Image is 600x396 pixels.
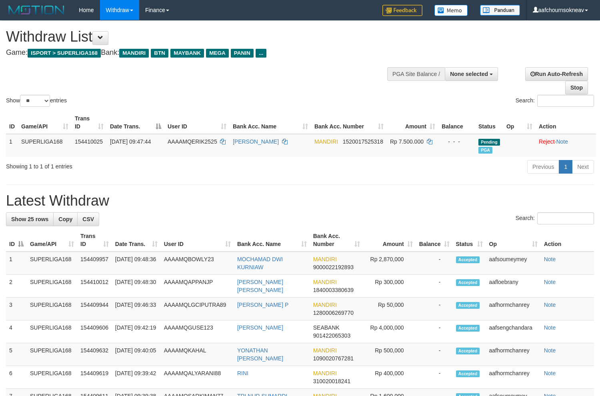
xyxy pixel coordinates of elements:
[313,324,340,331] span: SEABANK
[6,366,27,389] td: 6
[6,4,67,16] img: MOTION_logo.png
[536,134,596,157] td: ·
[230,111,311,134] th: Bank Acc. Name: activate to sort column ascending
[456,370,480,377] span: Accepted
[480,5,520,16] img: panduan.png
[416,275,453,298] td: -
[390,138,424,145] span: Rp 7.500.000
[164,111,230,134] th: User ID: activate to sort column ascending
[416,252,453,275] td: -
[6,275,27,298] td: 2
[27,229,77,252] th: Game/API: activate to sort column ascending
[565,81,588,94] a: Stop
[486,298,541,320] td: aafhormchanrey
[58,216,72,222] span: Copy
[527,160,559,174] a: Previous
[313,279,337,285] span: MANDIRI
[6,320,27,343] td: 4
[453,229,486,252] th: Status: activate to sort column ascending
[486,366,541,389] td: aafhormchanrey
[313,256,337,262] span: MANDIRI
[544,347,556,354] a: Note
[6,343,27,366] td: 5
[313,310,354,316] span: Copy 1280006269770 to clipboard
[416,366,453,389] td: -
[486,275,541,298] td: aafloebrany
[27,343,77,366] td: SUPERLIGA168
[206,49,229,58] span: MEGA
[161,298,234,320] td: AAAAMQLGCIPUTRA89
[77,212,99,226] a: CSV
[363,252,416,275] td: Rp 2,870,000
[387,111,438,134] th: Amount: activate to sort column ascending
[6,298,27,320] td: 3
[544,279,556,285] a: Note
[310,229,364,252] th: Bank Acc. Number: activate to sort column ascending
[6,229,27,252] th: ID: activate to sort column descending
[572,160,594,174] a: Next
[75,138,103,145] span: 154410025
[234,229,310,252] th: Bank Acc. Name: activate to sort column ascending
[112,252,161,275] td: [DATE] 09:48:36
[363,229,416,252] th: Amount: activate to sort column ascending
[18,134,72,157] td: SUPERLIGA168
[27,320,77,343] td: SUPERLIGA168
[416,320,453,343] td: -
[456,348,480,354] span: Accepted
[77,229,112,252] th: Trans ID: activate to sort column ascending
[387,67,445,81] div: PGA Site Balance /
[434,5,468,16] img: Button%20Memo.svg
[363,320,416,343] td: Rp 4,000,000
[539,138,555,145] a: Reject
[363,343,416,366] td: Rp 500,000
[456,302,480,309] span: Accepted
[161,320,234,343] td: AAAAMQGUSE123
[442,138,472,146] div: - - -
[416,229,453,252] th: Balance: activate to sort column ascending
[313,347,337,354] span: MANDIRI
[256,49,266,58] span: ...
[231,49,254,58] span: PANIN
[486,320,541,343] td: aafsengchandara
[445,67,498,81] button: None selected
[478,147,492,154] span: Marked by aafsoumeymey
[233,138,279,145] a: [PERSON_NAME]
[516,212,594,224] label: Search:
[313,355,354,362] span: Copy 1090020767281 to clipboard
[168,138,217,145] span: AAAAMQERIK2525
[28,49,101,58] span: ISPORT > SUPERLIGA168
[537,95,594,107] input: Search:
[544,370,556,376] a: Note
[237,324,283,331] a: [PERSON_NAME]
[27,366,77,389] td: SUPERLIGA168
[537,212,594,224] input: Search:
[77,298,112,320] td: 154409944
[456,256,480,263] span: Accepted
[313,378,350,384] span: Copy 310020018241 to clipboard
[6,111,18,134] th: ID
[486,343,541,366] td: aafhormchanrey
[161,366,234,389] td: AAAAMQALYARANI88
[6,252,27,275] td: 1
[27,275,77,298] td: SUPERLIGA168
[170,49,204,58] span: MAYBANK
[237,256,283,270] a: MOCHAMAD DWI KURNIAW
[161,229,234,252] th: User ID: activate to sort column ascending
[544,256,556,262] a: Note
[313,332,350,339] span: Copy 901422065303 to clipboard
[544,324,556,331] a: Note
[313,370,337,376] span: MANDIRI
[475,111,503,134] th: Status
[456,325,480,332] span: Accepted
[6,193,594,209] h1: Latest Withdraw
[112,320,161,343] td: [DATE] 09:42:19
[112,298,161,320] td: [DATE] 09:46:33
[151,49,168,58] span: BTN
[112,343,161,366] td: [DATE] 09:40:05
[112,275,161,298] td: [DATE] 09:48:30
[416,298,453,320] td: -
[536,111,596,134] th: Action
[27,252,77,275] td: SUPERLIGA168
[516,95,594,107] label: Search:
[237,347,283,362] a: YONATHAN [PERSON_NAME]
